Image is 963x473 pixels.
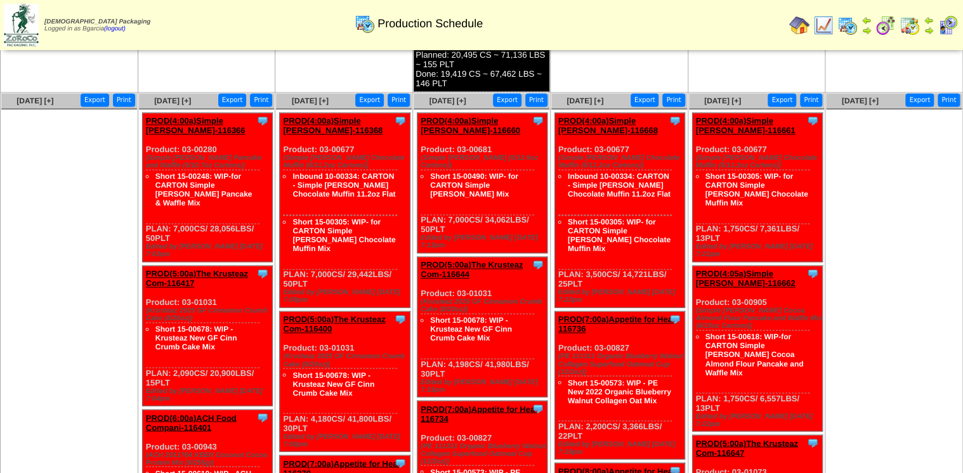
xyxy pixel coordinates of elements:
div: (Simple [PERSON_NAME] Chocolate Muffin (6/11.2oz Cartons)) [696,154,822,169]
div: Planned: 20,495 CS ~ 71,136 LBS ~ 155 PLT Done: 19,419 CS ~ 67,462 LBS ~ 146 PLT [414,47,549,91]
button: Export [905,93,934,107]
img: home.gif [789,15,809,36]
img: calendarprod.gif [355,13,375,34]
div: (Krusteaz 2025 GF Cinnamon Crumb Cake (8/20oz)) [421,298,547,313]
img: line_graph.gif [813,15,834,36]
div: (Simple [PERSON_NAME] Chocolate Muffin (6/11.2oz Cartons)) [283,154,409,169]
img: Tooltip [806,114,819,127]
div: Product: 03-01031 PLAN: 4,180CS / 41,800LBS / 30PLT [280,311,410,451]
span: [DEMOGRAPHIC_DATA] Packaging [44,18,150,25]
div: Product: 03-00280 PLAN: 7,000CS / 28,056LBS / 50PLT [142,113,272,262]
div: (PE 111311 Organic Blueberry Walnut Collagen Superfood Oatmeal Cup (12/2oz)) [421,442,547,465]
img: Tooltip [256,411,269,424]
img: Tooltip [394,457,407,469]
img: Tooltip [256,114,269,127]
div: Edited by [PERSON_NAME] [DATE] 7:08pm [283,288,409,304]
a: Short 15-00305: WIP- for CARTON Simple [PERSON_NAME] Chocolate Muffin Mix [568,217,671,253]
img: arrowleft.gif [861,15,872,25]
div: (Simple [PERSON_NAME] Pancake and Waffle (6/10.7oz Cartons)) [146,154,272,169]
span: Production Schedule [377,17,483,30]
span: [DATE] [+] [842,96,879,105]
button: Print [113,93,135,107]
img: Tooltip [806,267,819,280]
a: Short 15-00305: WIP- for CARTON Simple [PERSON_NAME] Chocolate Muffin Mix [705,172,808,207]
a: Short 15-00305: WIP- for CARTON Simple [PERSON_NAME] Chocolate Muffin Mix [292,217,395,253]
span: [DATE] [+] [567,96,603,105]
button: Export [631,93,659,107]
img: Tooltip [394,313,407,325]
img: arrowleft.gif [924,15,934,25]
img: Tooltip [256,267,269,280]
a: [DATE] [+] [292,96,329,105]
a: PROD(5:00a)The Krusteaz Com-116647 [696,438,798,457]
img: Tooltip [669,313,681,325]
img: Tooltip [806,436,819,449]
a: Short 15-00678: WIP - Krusteaz New GF Cinn Crumb Cake Mix [155,325,237,351]
div: (Krusteaz 2025 GF Cinnamon Crumb Cake (8/20oz)) [283,353,409,368]
a: Inbound 10-00334: CARTON - Simple [PERSON_NAME] Chocolate Muffin 11.2oz Flat [568,172,671,198]
div: Product: 03-00827 PLAN: 2,200CS / 3,366LBS / 22PLT [554,311,685,459]
button: Print [938,93,960,107]
button: Print [250,93,272,107]
button: Print [800,93,822,107]
a: Short 15-00573: WIP - PE New 2022 Organic Blueberry Walnut Collagen Oat Mix [568,378,671,405]
a: Short 15-00678: WIP - Krusteaz New GF Cinn Crumb Cake Mix [292,370,374,397]
img: Tooltip [532,258,544,271]
img: calendarblend.gif [875,15,896,36]
a: Inbound 10-00334: CARTON - Simple [PERSON_NAME] Chocolate Muffin 11.2oz Flat [292,172,395,198]
button: Export [768,93,796,107]
a: [DATE] [+] [16,96,53,105]
div: Product: 03-01031 PLAN: 2,090CS / 20,900LBS / 15PLT [142,266,272,406]
a: PROD(4:00a)Simple [PERSON_NAME]-116660 [421,116,520,135]
button: Export [218,93,247,107]
a: PROD(4:05a)Simple [PERSON_NAME]-116662 [696,269,796,288]
img: zoroco-logo-small.webp [4,4,39,46]
a: [DATE] [+] [154,96,191,105]
div: Edited by [PERSON_NAME] [DATE] 7:03pm [146,243,272,258]
a: PROD(7:00a)Appetite for Hea-116736 [558,314,675,334]
div: Product: 03-00681 PLAN: 7,000CS / 34,062LBS / 50PLT [417,113,547,253]
img: Tooltip [394,114,407,127]
div: Edited by [PERSON_NAME] [DATE] 7:22pm [558,288,685,304]
div: Product: 03-00677 PLAN: 1,750CS / 7,361LBS / 13PLT [692,113,822,262]
div: Edited by [PERSON_NAME] [DATE] 7:15pm [421,378,547,393]
a: PROD(6:00a)ACH Food Compani-116401 [146,413,237,432]
div: Edited by [PERSON_NAME] [DATE] 7:21pm [696,243,822,258]
div: (Simple [PERSON_NAME] Cocoa Almond Flour Pancake and Waffle Mix (6/10oz Cartons)) [696,307,822,330]
button: Export [81,93,109,107]
a: Short 15-00618: WIP-for CARTON Simple [PERSON_NAME] Cocoa Almond Flour Pancake and Waffle Mix [705,332,804,377]
img: arrowright.gif [924,25,934,36]
img: arrowright.gif [861,25,872,36]
a: PROD(5:00a)The Krusteaz Com-116644 [421,260,523,279]
div: (Simple [PERSON_NAME] Chocolate Muffin (6/11.2oz Cartons)) [558,154,685,169]
img: calendarcustomer.gif [938,15,958,36]
a: [DATE] [+] [429,96,466,105]
a: Short 15-00678: WIP - Krusteaz New GF Cinn Crumb Cake Mix [430,316,512,342]
div: Product: 03-00677 PLAN: 7,000CS / 29,442LBS / 50PLT [280,113,410,308]
img: Tooltip [669,114,681,127]
div: (Simple [PERSON_NAME] (6/12.9oz Cartons)) [421,154,547,169]
img: Tooltip [532,402,544,415]
a: Short 15-00490: WIP- for CARTON Simple [PERSON_NAME] Mix [430,172,518,198]
img: calendarprod.gif [837,15,858,36]
a: PROD(5:00a)The Krusteaz Com-116417 [146,269,248,288]
div: Product: 03-01031 PLAN: 4,198CS / 41,980LBS / 30PLT [417,257,547,397]
a: PROD(7:00a)Appetite for Hea-116734 [421,404,537,423]
div: Edited by [PERSON_NAME] [DATE] 7:22pm [696,412,822,427]
a: PROD(5:00a)The Krusteaz Com-116400 [283,314,385,334]
div: (PE 111311 Organic Blueberry Walnut Collagen Superfood Oatmeal Cup (12/2oz)) [558,353,685,375]
div: (Krusteaz 2025 GF Cinnamon Crumb Cake (8/20oz)) [146,307,272,322]
div: Edited by [PERSON_NAME] [DATE] 7:04pm [146,387,272,402]
div: Edited by [PERSON_NAME] [DATE] 7:13pm [421,234,547,249]
div: Product: 03-00677 PLAN: 3,500CS / 14,721LBS / 25PLT [554,113,685,308]
div: Edited by [PERSON_NAME] [DATE] 7:19pm [558,440,685,455]
button: Export [493,93,521,107]
button: Print [662,93,685,107]
a: [DATE] [+] [704,96,741,105]
a: PROD(4:00a)Simple [PERSON_NAME]-116366 [146,116,246,135]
